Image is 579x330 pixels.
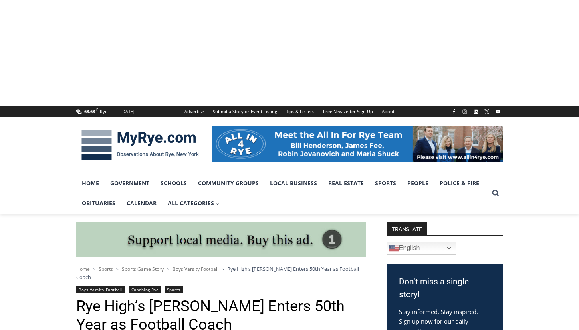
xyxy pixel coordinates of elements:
nav: Primary Navigation [76,173,488,214]
div: [DATE] [121,108,135,115]
a: English [387,242,456,255]
a: Instagram [460,107,470,116]
a: Local Business [264,173,323,193]
a: Boys Varsity Football [173,266,218,272]
span: > [116,266,119,272]
strong: TRANSLATE [387,222,427,235]
a: Coaching Rye [129,286,161,293]
a: Free Newsletter Sign Up [319,106,377,117]
img: MyRye.com [76,124,204,166]
img: support local media, buy this ad [76,222,366,258]
a: Real Estate [323,173,369,193]
span: F [96,107,98,112]
a: About [377,106,399,117]
a: Advertise [180,106,208,117]
span: Rye High’s [PERSON_NAME] Enters 50th Year as Football Coach [76,265,359,280]
nav: Secondary Navigation [180,106,399,117]
a: YouTube [493,107,503,116]
nav: Breadcrumbs [76,265,366,281]
a: Police & Fire [434,173,485,193]
a: Tips & Letters [282,106,319,117]
span: > [93,266,95,272]
h3: Don't miss a single story! [399,276,491,301]
a: Sports [99,266,113,272]
a: People [402,173,434,193]
span: > [167,266,169,272]
a: Home [76,266,90,272]
a: Schools [155,173,192,193]
a: Sports Game Story [122,266,164,272]
a: Sports [165,286,182,293]
a: Submit a Story or Event Listing [208,106,282,117]
img: All in for Rye [212,126,503,162]
span: 68.68 [84,108,95,114]
a: Government [105,173,155,193]
button: View Search Form [488,186,503,200]
img: en [389,244,399,253]
a: All Categories [162,193,225,213]
span: All Categories [168,199,220,208]
span: > [222,266,224,272]
a: Community Groups [192,173,264,193]
div: Rye [100,108,107,115]
a: Obituaries [76,193,121,213]
a: Calendar [121,193,162,213]
a: Boys Varsity Football [76,286,125,293]
a: X [482,107,492,116]
a: Sports [369,173,402,193]
a: Linkedin [471,107,481,116]
a: Home [76,173,105,193]
a: Facebook [449,107,459,116]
